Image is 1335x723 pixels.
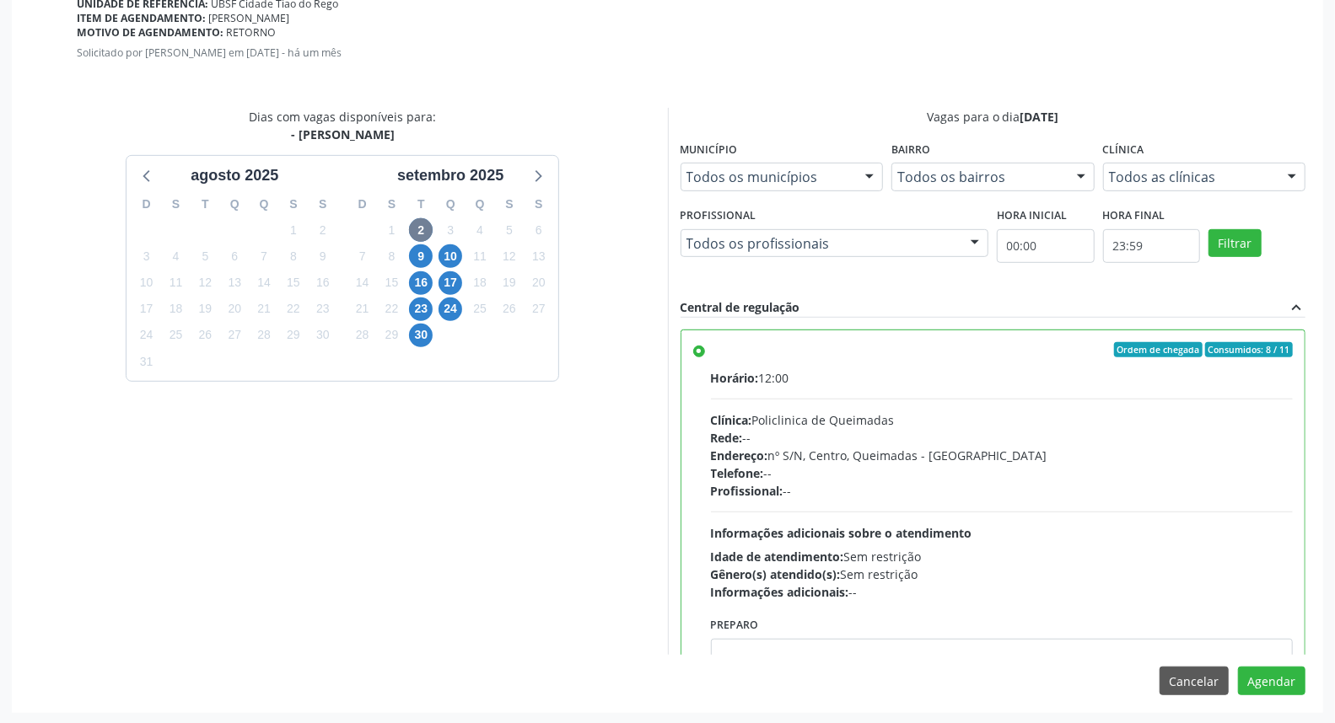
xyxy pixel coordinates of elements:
[311,324,335,347] span: sábado, 30 de agosto de 2025
[498,271,521,295] span: sexta-feira, 19 de setembro de 2025
[308,191,337,217] div: S
[711,464,1294,482] div: --
[1103,229,1200,263] input: Selecione o horário
[711,566,841,582] span: Gênero(s) atendido(s):
[439,271,462,295] span: quarta-feira, 17 de setembro de 2025
[351,244,374,268] span: domingo, 7 de setembro de 2025
[311,297,335,321] span: sábado, 23 de agosto de 2025
[249,126,436,143] div: - [PERSON_NAME]
[681,298,800,317] div: Central de regulação
[380,271,404,295] span: segunda-feira, 15 de setembro de 2025
[686,235,955,252] span: Todos os profissionais
[711,369,1294,387] div: 12:00
[1103,203,1165,229] label: Hora final
[439,297,462,321] span: quarta-feira, 24 de setembro de 2025
[223,297,246,321] span: quarta-feira, 20 de agosto de 2025
[380,218,404,242] span: segunda-feira, 1 de setembro de 2025
[164,297,188,321] span: segunda-feira, 18 de agosto de 2025
[77,25,223,40] b: Motivo de agendamento:
[252,244,276,268] span: quinta-feira, 7 de agosto de 2025
[409,297,433,321] span: terça-feira, 23 de setembro de 2025
[711,525,972,541] span: Informações adicionais sobre o atendimento
[1114,342,1203,357] span: Ordem de chegada
[135,324,159,347] span: domingo, 24 de agosto de 2025
[498,218,521,242] span: sexta-feira, 5 de setembro de 2025
[135,297,159,321] span: domingo, 17 de agosto de 2025
[311,271,335,295] span: sábado, 16 de agosto de 2025
[711,565,1294,583] div: Sem restrição
[466,191,495,217] div: Q
[311,218,335,242] span: sábado, 2 de agosto de 2025
[282,218,305,242] span: sexta-feira, 1 de agosto de 2025
[132,191,161,217] div: D
[711,482,1294,500] div: --
[135,350,159,373] span: domingo, 31 de agosto de 2025
[77,11,206,25] b: Item de agendamento:
[711,583,1294,601] div: --
[223,271,246,295] span: quarta-feira, 13 de agosto de 2025
[380,297,404,321] span: segunda-feira, 22 de setembro de 2025
[193,297,217,321] span: terça-feira, 19 de agosto de 2025
[711,584,849,600] span: Informações adicionais:
[468,271,492,295] span: quinta-feira, 18 de setembro de 2025
[164,244,188,268] span: segunda-feira, 4 de agosto de 2025
[409,271,433,295] span: terça-feira, 16 de setembro de 2025
[380,244,404,268] span: segunda-feira, 8 de setembro de 2025
[711,613,759,639] label: Preparo
[252,271,276,295] span: quinta-feira, 14 de agosto de 2025
[227,25,277,40] span: RETORNO
[527,271,551,295] span: sábado, 20 de setembro de 2025
[897,169,1060,185] span: Todos os bairros
[252,324,276,347] span: quinta-feira, 28 de agosto de 2025
[711,429,1294,447] div: --
[1208,229,1262,258] button: Filtrar
[282,244,305,268] span: sexta-feira, 8 de agosto de 2025
[1020,109,1059,125] span: [DATE]
[439,218,462,242] span: quarta-feira, 3 de setembro de 2025
[409,244,433,268] span: terça-feira, 9 de setembro de 2025
[380,324,404,347] span: segunda-feira, 29 de setembro de 2025
[249,108,436,143] div: Dias com vagas disponíveis para:
[209,11,290,25] span: [PERSON_NAME]
[390,164,510,187] div: setembro 2025
[1103,137,1144,163] label: Clínica
[468,244,492,268] span: quinta-feira, 11 de setembro de 2025
[711,411,1294,429] div: Policlinica de Queimadas
[468,297,492,321] span: quinta-feira, 25 de setembro de 2025
[711,412,752,428] span: Clínica:
[220,191,250,217] div: Q
[347,191,377,217] div: D
[495,191,525,217] div: S
[164,271,188,295] span: segunda-feira, 11 de agosto de 2025
[997,229,1094,263] input: Selecione o horário
[527,297,551,321] span: sábado, 27 de setembro de 2025
[711,483,783,499] span: Profissional:
[406,191,436,217] div: T
[351,271,374,295] span: domingo, 14 de setembro de 2025
[311,244,335,268] span: sábado, 9 de agosto de 2025
[711,430,743,446] span: Rede:
[77,46,1305,60] p: Solicitado por [PERSON_NAME] em [DATE] - há um mês
[351,297,374,321] span: domingo, 21 de setembro de 2025
[681,137,738,163] label: Município
[686,169,849,185] span: Todos os municípios
[1160,667,1229,695] button: Cancelar
[711,370,759,386] span: Horário:
[524,191,553,217] div: S
[1238,667,1305,695] button: Agendar
[282,324,305,347] span: sexta-feira, 29 de agosto de 2025
[498,244,521,268] span: sexta-feira, 12 de setembro de 2025
[282,297,305,321] span: sexta-feira, 22 de agosto de 2025
[681,203,756,229] label: Profissional
[282,271,305,295] span: sexta-feira, 15 de agosto de 2025
[681,108,1306,126] div: Vagas para o dia
[409,324,433,347] span: terça-feira, 30 de setembro de 2025
[711,447,1294,464] div: nº S/N, Centro, Queimadas - [GEOGRAPHIC_DATA]
[1287,298,1305,317] i: expand_less
[250,191,279,217] div: Q
[498,297,521,321] span: sexta-feira, 26 de setembro de 2025
[351,324,374,347] span: domingo, 28 de setembro de 2025
[164,324,188,347] span: segunda-feira, 25 de agosto de 2025
[377,191,406,217] div: S
[997,203,1067,229] label: Hora inicial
